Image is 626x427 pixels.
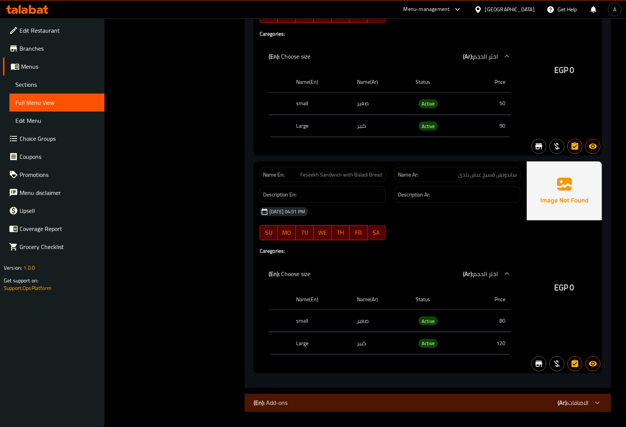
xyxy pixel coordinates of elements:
span: TU [299,227,311,238]
a: Full Menu View [9,94,104,112]
b: (Ar): [463,51,473,62]
div: Active [419,100,438,109]
td: كبير [351,332,410,355]
th: Large [290,332,351,355]
button: FR [349,225,367,240]
a: Grocery Checklist [3,238,104,256]
button: TH [332,225,350,240]
span: Promotions [20,170,98,179]
button: Available [585,356,600,371]
p: Add-ons [254,398,287,407]
span: SU [263,10,275,21]
button: WE [314,225,332,240]
h4: Caregories: [260,30,520,38]
td: صغير [351,93,410,115]
table: choices table [269,71,511,137]
span: Sections [15,80,98,89]
span: MO [281,227,293,238]
span: EGP [554,280,568,295]
span: TH [335,227,347,238]
strong: Description En: [263,190,296,199]
th: Status [410,71,470,93]
span: Choice Groups [20,134,98,143]
th: Name(En) [290,289,351,310]
th: Name(Ar) [351,289,410,310]
span: Active [419,122,438,131]
b: (En): [269,268,280,279]
span: Get support on: [4,276,38,285]
p: Choose size [269,269,310,278]
span: WE [317,10,329,21]
th: Status [410,289,470,310]
a: Sections [9,75,104,94]
a: Edit Menu [9,112,104,130]
span: Grocery Checklist [20,242,98,251]
span: FR [352,10,364,21]
div: [GEOGRAPHIC_DATA] [485,5,535,14]
div: Menu-management [404,5,450,14]
span: Branches [20,44,98,53]
th: small [290,93,351,115]
span: ساندوتش فسيخ عيش بلدى [458,171,517,179]
p: الاضافات [558,398,588,407]
span: FR [352,227,364,238]
span: Menus [21,62,98,71]
span: SA [370,10,383,21]
div: Active [419,317,438,326]
span: اختر الحجم [473,268,498,279]
span: Full Menu View [15,98,98,107]
button: Purchased item [549,356,564,371]
td: 80 [470,310,511,332]
a: Branches [3,39,104,57]
span: SA [370,227,383,238]
button: Purchased item [549,139,564,154]
a: Support.OpsPlatform [4,283,51,293]
a: Promotions [3,166,104,184]
span: 0 [570,280,575,295]
b: (En): [254,397,265,409]
span: 0 [570,63,575,77]
strong: Description Ar: [398,190,430,199]
th: Price [470,289,511,310]
span: Version: [4,263,22,273]
td: 90 [470,115,511,137]
span: MO [281,10,293,21]
div: (En): Choose size(Ar):اختر الحجم [260,44,520,68]
span: Active [419,339,438,348]
strong: Name En: [263,171,284,179]
span: اختر الحجم [473,51,498,62]
th: Name(En) [290,71,351,93]
span: Upsell [20,206,98,215]
span: 1.0.0 [23,263,35,273]
div: (En): Choose size(Ar):اختر الحجم [260,262,520,286]
button: Has choices [567,139,582,154]
span: TU [299,10,311,21]
th: Large [290,115,351,137]
button: TU [296,225,314,240]
td: كبير [351,115,410,137]
span: WE [317,227,329,238]
h4: Caregories: [260,247,520,255]
img: Ae5nvW7+0k+MAAAAAElFTkSuQmCC [527,161,602,220]
div: (En): Add-ons(Ar):الاضافات [245,394,611,412]
b: (Ar): [463,268,473,279]
a: Coverage Report [3,220,104,238]
a: Menus [3,57,104,75]
span: Coverage Report [20,224,98,233]
button: Not branch specific item [531,356,546,371]
span: TH [335,10,347,21]
td: 120 [470,332,511,355]
span: Feseekh Sandwich with Baladi Bread [300,171,382,179]
button: Available [585,139,600,154]
button: Not branch specific item [531,139,546,154]
span: SU [263,227,275,238]
span: EGP [554,63,568,77]
span: Menu disclaimer [20,188,98,197]
p: Choose size [269,52,310,61]
button: SA [367,225,386,240]
th: Name(Ar) [351,71,410,93]
b: (En): [269,51,280,62]
span: Edit Restaurant [20,26,98,35]
span: Active [419,100,438,108]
